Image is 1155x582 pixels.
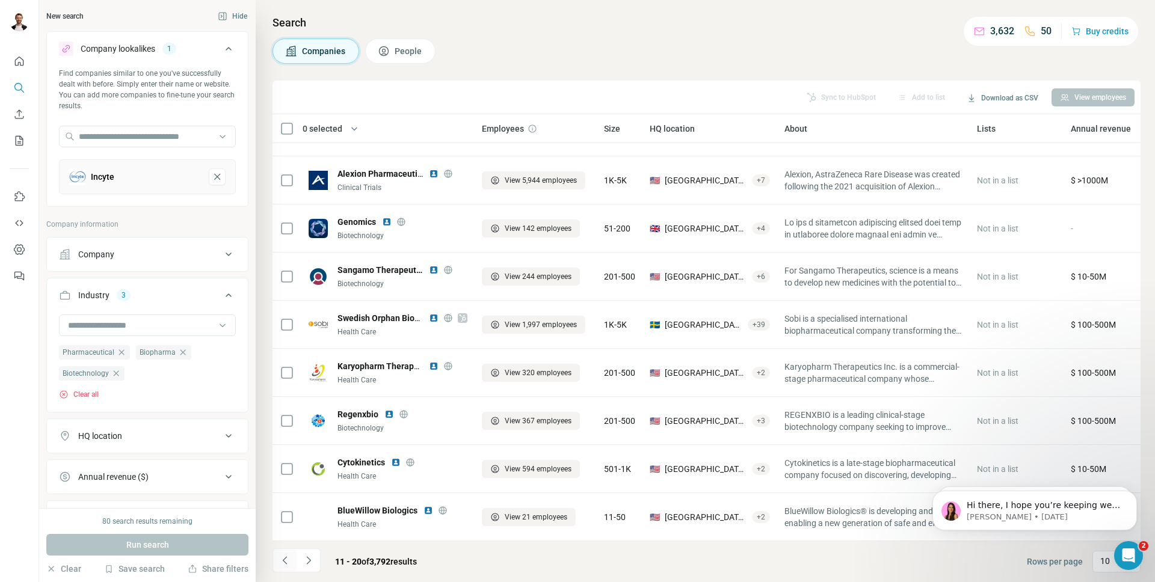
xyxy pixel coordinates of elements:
span: BlueWillow Biologics [337,504,417,516]
span: 0 selected [303,123,342,135]
span: [GEOGRAPHIC_DATA], [US_STATE] [665,415,747,427]
span: View 367 employees [505,415,571,426]
p: Company information [46,219,248,230]
div: Clinical Trials [337,182,467,193]
div: Biotechnology [337,278,467,289]
img: LinkedIn logo [429,313,439,323]
span: [GEOGRAPHIC_DATA], [GEOGRAPHIC_DATA], [GEOGRAPHIC_DATA] [665,222,747,234]
h4: Search [273,14,1141,31]
span: Not in a list [977,464,1018,474]
button: Company [47,240,248,269]
span: 2 [1139,541,1148,551]
span: - [1071,224,1073,233]
span: People [395,45,423,57]
img: Logo of Sangamo Therapeutics [309,267,328,286]
button: Buy credits [1071,23,1129,40]
span: 201-500 [604,367,635,379]
span: 1K-5K [604,174,627,186]
span: $ >1000M [1071,176,1108,185]
span: Swedish Orphan Biovitrum [337,313,439,323]
span: of [362,557,369,566]
button: View 367 employees [482,412,580,430]
div: 1 [162,43,176,54]
span: 🇺🇸 [650,511,660,523]
span: 🇺🇸 [650,174,660,186]
span: 201-500 [604,415,635,427]
span: Cytokinetics is a late-stage biopharmaceutical company focused on discovering, developing and com... [784,457,962,481]
div: Biotechnology [337,230,467,241]
span: Genomics [337,216,376,228]
button: Industry3 [47,281,248,314]
span: Companies [302,45,346,57]
button: Annual revenue ($) [47,462,248,491]
button: My lists [10,130,29,152]
span: Employees [482,123,524,135]
span: 11 - 20 [335,557,362,566]
span: View 21 employees [505,512,567,522]
button: Clear [46,563,81,575]
div: + 2 [752,512,770,522]
button: Feedback [10,265,29,287]
img: LinkedIn logo [429,361,439,371]
div: HQ location [78,430,122,442]
div: Industry [78,289,109,301]
span: Karyopharm Therapeutics Inc. is a commercial-stage pharmaceutical company whose dedication to pio... [784,361,962,385]
span: Lo ips d sitametcon adipiscing elitsed doei temp in utlaboree dolore magnaal eni admin ve quisnos... [784,216,962,240]
img: Incyte-logo [69,168,86,185]
span: 🇬🇧 [650,222,660,234]
div: Company lookalikes [81,43,155,55]
span: Not in a list [977,368,1018,378]
div: Health Care [337,471,467,482]
button: Dashboard [10,239,29,260]
span: View 244 employees [505,271,571,282]
iframe: Intercom live chat [1114,541,1143,570]
button: View 320 employees [482,364,580,382]
div: + 2 [752,367,770,378]
button: Employees (size) [47,503,248,532]
span: [GEOGRAPHIC_DATA], [PERSON_NAME][GEOGRAPHIC_DATA] [665,511,747,523]
div: Annual revenue ($) [78,471,149,483]
p: 3,632 [990,24,1014,38]
img: LinkedIn logo [429,169,439,179]
div: + 2 [752,464,770,474]
span: 11-50 [604,511,626,523]
div: + 3 [752,415,770,426]
span: $ 100-500M [1071,416,1116,426]
button: Enrich CSV [10,103,29,125]
button: Clear all [59,389,99,400]
span: $ 10-50M [1071,464,1106,474]
span: For Sangamo Therapeutics, science is a means to develop new medicines with the potential to trans... [784,265,962,289]
div: Company [78,248,114,260]
button: Navigate to next page [297,548,321,572]
span: 501-1K [604,463,631,475]
span: $ 10-50M [1071,272,1106,281]
span: results [335,557,417,566]
span: 🇺🇸 [650,367,660,379]
img: LinkedIn logo [429,265,439,275]
button: Save search [104,563,165,575]
span: View 320 employees [505,367,571,378]
img: Logo of Regenxbio [309,411,328,430]
div: + 39 [748,319,770,330]
img: LinkedIn logo [423,506,433,515]
div: + 6 [752,271,770,282]
button: View 5,944 employees [482,171,585,189]
span: Not in a list [977,224,1018,233]
span: [GEOGRAPHIC_DATA], [GEOGRAPHIC_DATA] [665,319,743,331]
div: + 4 [752,223,770,234]
span: Alexion Pharmaceuticals [337,169,433,179]
span: View 1,997 employees [505,319,577,330]
span: Not in a list [977,272,1018,281]
p: 10 [1100,555,1110,567]
span: HQ location [650,123,695,135]
span: 51-200 [604,222,630,234]
span: [GEOGRAPHIC_DATA], [US_STATE] [665,463,747,475]
span: Biopharma [140,347,176,358]
span: View 142 employees [505,223,571,234]
span: [GEOGRAPHIC_DATA], [US_STATE] [665,367,747,379]
div: 3 [117,290,131,301]
button: Share filters [188,563,248,575]
span: 🇺🇸 [650,415,660,427]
